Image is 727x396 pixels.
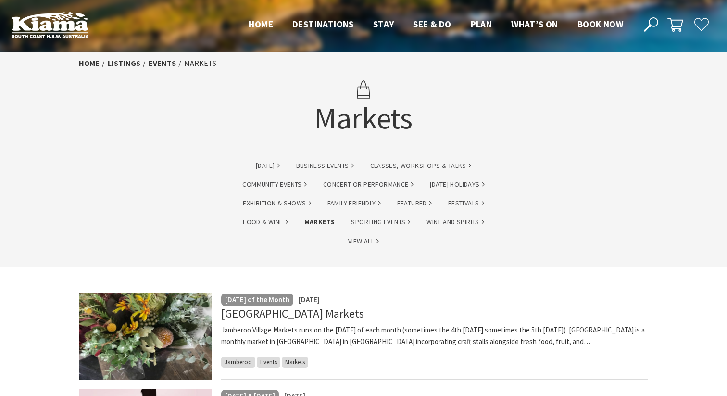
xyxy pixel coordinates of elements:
[373,18,394,30] span: Stay
[221,357,255,368] span: Jamberoo
[426,217,484,228] a: Wine and Spirits
[327,198,381,209] a: Family Friendly
[323,179,414,190] a: Concert or Performance
[12,12,88,38] img: Kiama Logo
[249,18,273,30] span: Home
[184,57,216,70] li: Markets
[348,236,379,247] a: View All
[304,217,335,228] a: Markets
[239,17,633,33] nav: Main Menu
[243,217,288,228] a: Food & Wine
[471,18,492,30] span: Plan
[79,58,100,68] a: Home
[221,306,364,321] a: [GEOGRAPHIC_DATA] Markets
[221,324,648,347] p: Jamberoo Village Markets runs on the [DATE] of each month (sometimes the 4th [DATE] sometimes the...
[225,294,289,306] p: [DATE] of the Month
[242,179,306,190] a: Community Events
[256,160,279,171] a: [DATE]
[243,198,311,209] a: Exhibition & Shows
[370,160,471,171] a: Classes, Workshops & Talks
[448,198,484,209] a: Festivals
[282,357,308,368] span: Markets
[79,293,212,380] img: Native bunches
[149,58,176,68] a: Events
[296,160,354,171] a: Business Events
[299,295,320,304] span: [DATE]
[351,217,410,228] a: Sporting Events
[511,18,558,30] span: What’s On
[314,75,413,141] h1: Markets
[577,18,623,30] span: Book now
[413,18,451,30] span: See & Do
[108,58,140,68] a: listings
[430,179,485,190] a: [DATE] Holidays
[292,18,354,30] span: Destinations
[397,198,432,209] a: Featured
[257,357,280,368] span: Events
